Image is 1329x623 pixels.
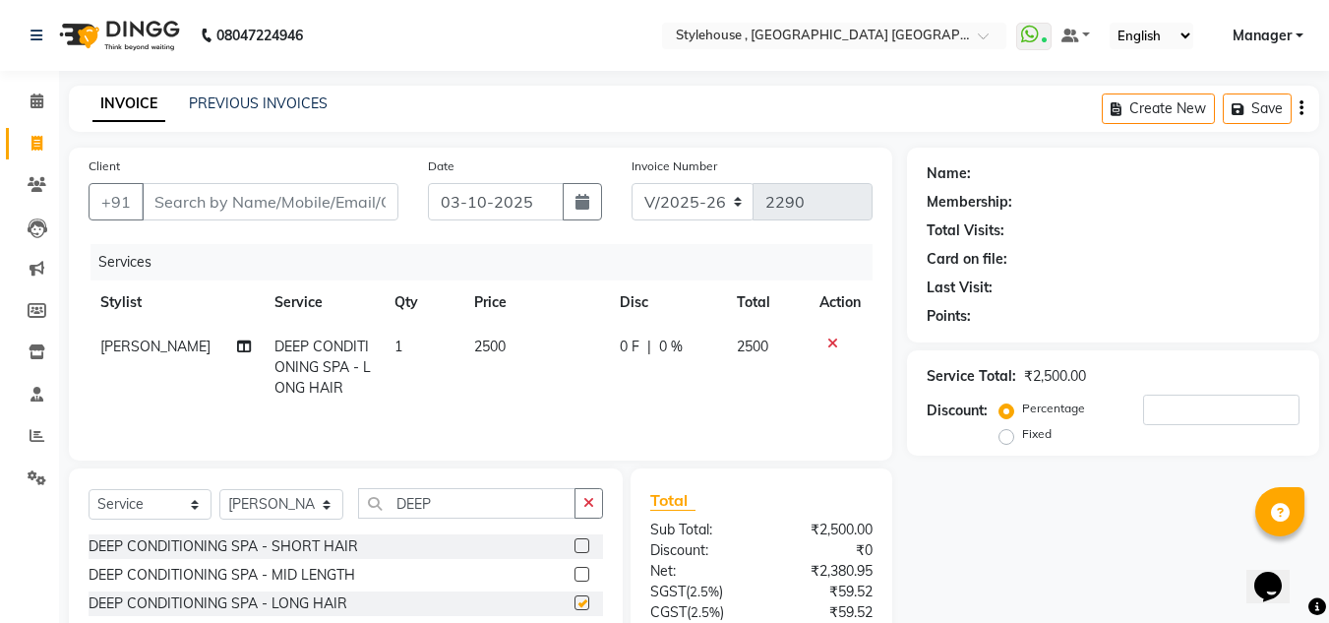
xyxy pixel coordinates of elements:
[189,94,328,112] a: PREVIOUS INVOICES
[635,582,761,602] div: ( )
[808,280,873,325] th: Action
[632,157,717,175] label: Invoice Number
[690,584,719,599] span: 2.5%
[725,280,809,325] th: Total
[1102,93,1215,124] button: Create New
[927,220,1004,241] div: Total Visits:
[89,593,347,614] div: DEEP CONDITIONING SPA - LONG HAIR
[89,183,144,220] button: +91
[927,249,1007,270] div: Card on file:
[263,280,383,325] th: Service
[927,278,993,298] div: Last Visit:
[383,280,462,325] th: Qty
[462,280,608,325] th: Price
[927,366,1016,387] div: Service Total:
[608,280,725,325] th: Disc
[635,561,761,582] div: Net:
[1024,366,1086,387] div: ₹2,500.00
[1223,93,1292,124] button: Save
[737,338,768,355] span: 2500
[358,488,575,519] input: Search or Scan
[927,163,971,184] div: Name:
[659,337,683,357] span: 0 %
[761,561,887,582] div: ₹2,380.95
[92,87,165,122] a: INVOICE
[761,520,887,540] div: ₹2,500.00
[89,565,355,586] div: DEEP CONDITIONING SPA - MID LENGTH
[216,8,303,63] b: 08047224946
[620,337,639,357] span: 0 F
[91,244,887,280] div: Services
[474,338,506,355] span: 2500
[650,583,686,600] span: SGST
[761,582,887,602] div: ₹59.52
[89,536,358,557] div: DEEP CONDITIONING SPA - SHORT HAIR
[89,280,263,325] th: Stylist
[50,8,185,63] img: logo
[635,520,761,540] div: Sub Total:
[647,337,651,357] span: |
[635,540,761,561] div: Discount:
[1233,26,1292,46] span: Manager
[394,338,402,355] span: 1
[927,306,971,327] div: Points:
[428,157,454,175] label: Date
[927,401,988,421] div: Discount:
[1246,544,1309,603] iframe: chat widget
[650,490,695,511] span: Total
[100,338,211,355] span: [PERSON_NAME]
[274,338,371,397] span: DEEP CONDITIONING SPA - LONG HAIR
[635,602,761,623] div: ( )
[1022,425,1052,443] label: Fixed
[89,157,120,175] label: Client
[142,183,398,220] input: Search by Name/Mobile/Email/Code
[1022,400,1085,417] label: Percentage
[927,192,1012,213] div: Membership:
[761,540,887,561] div: ₹0
[650,603,687,621] span: CGST
[691,604,720,620] span: 2.5%
[761,602,887,623] div: ₹59.52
